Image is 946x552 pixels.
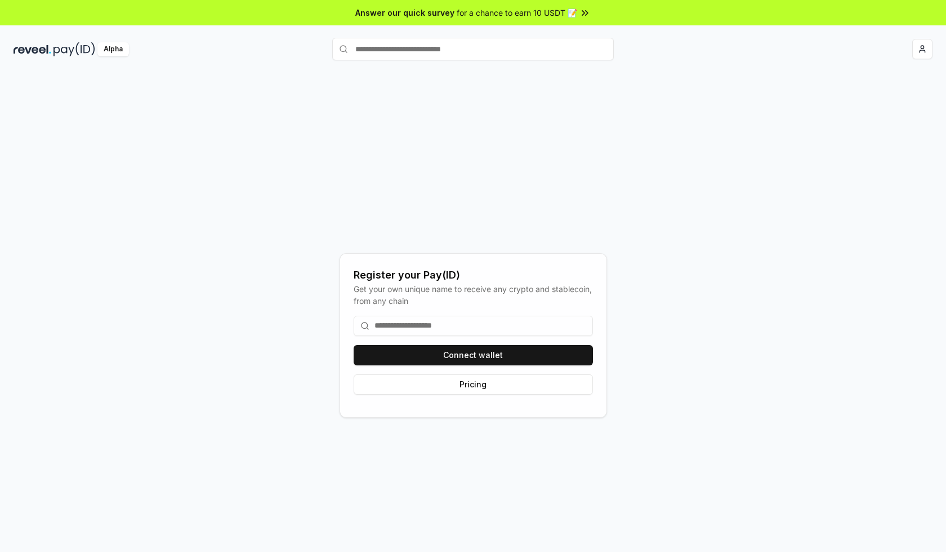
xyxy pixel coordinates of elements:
[457,7,577,19] span: for a chance to earn 10 USDT 📝
[354,374,593,395] button: Pricing
[354,283,593,307] div: Get your own unique name to receive any crypto and stablecoin, from any chain
[355,7,454,19] span: Answer our quick survey
[354,267,593,283] div: Register your Pay(ID)
[354,345,593,365] button: Connect wallet
[97,42,129,56] div: Alpha
[14,42,51,56] img: reveel_dark
[53,42,95,56] img: pay_id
